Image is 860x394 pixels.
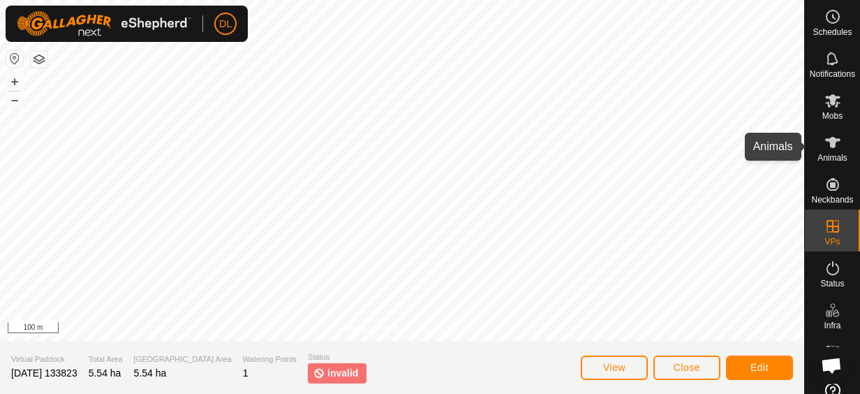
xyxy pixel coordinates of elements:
[674,362,700,373] span: Close
[327,366,358,381] span: invalid
[243,353,297,365] span: Watering Points
[416,323,457,335] a: Contact Us
[824,321,840,330] span: Infra
[6,50,23,67] button: Reset Map
[313,366,325,381] img: invalid
[813,28,852,36] span: Schedules
[6,92,23,108] button: –
[813,346,850,384] div: Open chat
[11,367,77,379] span: [DATE] 133823
[134,367,167,379] span: 5.54 ha
[815,363,850,372] span: Heatmap
[89,353,123,365] span: Total Area
[653,356,720,380] button: Close
[89,367,121,379] span: 5.54 ha
[31,51,47,68] button: Map Layers
[603,362,625,373] span: View
[347,323,399,335] a: Privacy Policy
[581,356,648,380] button: View
[17,11,191,36] img: Gallagher Logo
[822,112,843,120] span: Mobs
[11,353,77,365] span: Virtual Paddock
[219,17,232,31] span: DL
[817,154,847,162] span: Animals
[824,238,840,246] span: VPs
[308,351,366,363] span: Status
[811,196,853,204] span: Neckbands
[6,73,23,90] button: +
[134,353,232,365] span: [GEOGRAPHIC_DATA] Area
[820,279,844,288] span: Status
[243,367,249,379] span: 1
[750,362,769,373] span: Edit
[726,356,793,380] button: Edit
[810,70,855,78] span: Notifications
